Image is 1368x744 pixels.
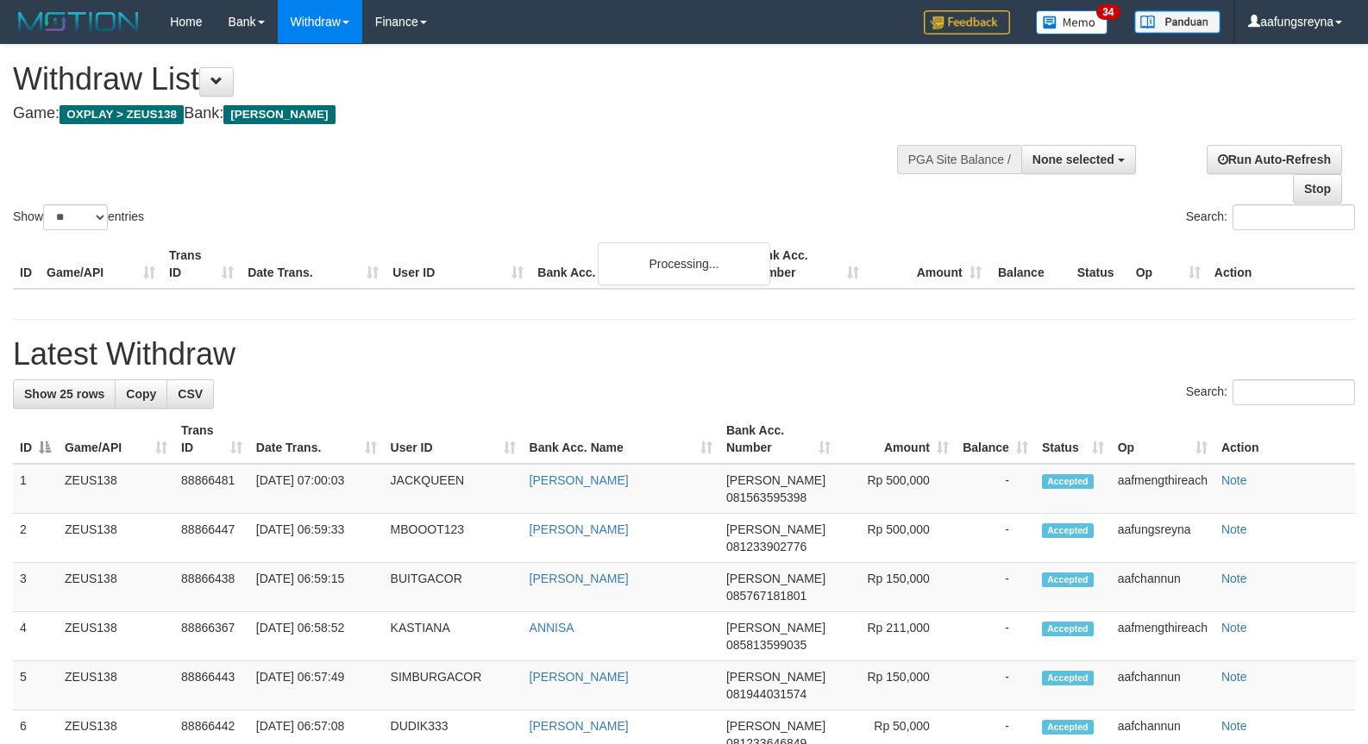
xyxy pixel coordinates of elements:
[1221,572,1247,585] a: Note
[162,240,241,289] th: Trans ID
[384,514,523,563] td: MBOOOT123
[13,62,894,97] h1: Withdraw List
[956,464,1035,514] td: -
[24,387,104,401] span: Show 25 rows
[1221,621,1247,635] a: Note
[838,612,956,661] td: Rp 211,000
[1042,720,1094,735] span: Accepted
[249,415,384,464] th: Date Trans.: activate to sort column ascending
[384,612,523,661] td: KASTIANA
[126,387,156,401] span: Copy
[1021,145,1136,174] button: None selected
[43,204,108,230] select: Showentries
[598,242,770,285] div: Processing...
[13,337,1355,372] h1: Latest Withdraw
[726,491,806,504] span: Copy 081563595398 to clipboard
[1042,622,1094,636] span: Accepted
[384,415,523,464] th: User ID: activate to sort column ascending
[726,522,825,536] span: [PERSON_NAME]
[1111,661,1214,710] td: aafchannun
[384,464,523,514] td: JACKQUEEN
[726,719,825,733] span: [PERSON_NAME]
[530,621,574,635] a: ANNISA
[1186,379,1355,405] label: Search:
[956,563,1035,612] td: -
[1221,473,1247,487] a: Note
[1214,415,1355,464] th: Action
[174,514,249,563] td: 88866447
[1233,204,1355,230] input: Search:
[1207,145,1342,174] a: Run Auto-Refresh
[1111,415,1214,464] th: Op: activate to sort column ascending
[956,612,1035,661] td: -
[13,612,58,661] td: 4
[13,563,58,612] td: 3
[1111,563,1214,612] td: aafchannun
[838,563,956,612] td: Rp 150,000
[1042,523,1094,538] span: Accepted
[13,514,58,563] td: 2
[726,473,825,487] span: [PERSON_NAME]
[174,563,249,612] td: 88866438
[174,464,249,514] td: 88866481
[249,464,384,514] td: [DATE] 07:00:03
[1111,514,1214,563] td: aafungsreyna
[384,563,523,612] td: BUITGACOR
[60,105,184,124] span: OXPLAY > ZEUS138
[1221,522,1247,536] a: Note
[1032,153,1114,166] span: None selected
[13,379,116,409] a: Show 25 rows
[249,661,384,710] td: [DATE] 06:57:49
[58,464,174,514] td: ZEUS138
[58,612,174,661] td: ZEUS138
[956,415,1035,464] th: Balance: activate to sort column ascending
[178,387,203,401] span: CSV
[13,105,894,122] h4: Game: Bank:
[13,9,144,34] img: MOTION_logo.png
[58,514,174,563] td: ZEUS138
[719,415,838,464] th: Bank Acc. Number: activate to sort column ascending
[1134,10,1221,34] img: panduan.png
[1208,240,1355,289] th: Action
[115,379,167,409] a: Copy
[58,661,174,710] td: ZEUS138
[13,204,144,230] label: Show entries
[530,719,629,733] a: [PERSON_NAME]
[726,540,806,553] span: Copy 081233902776 to clipboard
[174,661,249,710] td: 88866443
[40,240,162,289] th: Game/API
[866,240,988,289] th: Amount
[1129,240,1208,289] th: Op
[249,514,384,563] td: [DATE] 06:59:33
[1036,10,1108,34] img: Button%20Memo.svg
[1042,572,1094,587] span: Accepted
[530,572,629,585] a: [PERSON_NAME]
[726,687,806,701] span: Copy 081944031574 to clipboard
[838,661,956,710] td: Rp 150,000
[988,240,1070,289] th: Balance
[838,464,956,514] td: Rp 500,000
[58,563,174,612] td: ZEUS138
[726,621,825,635] span: [PERSON_NAME]
[174,612,249,661] td: 88866367
[1042,671,1094,685] span: Accepted
[1096,4,1120,20] span: 34
[530,240,743,289] th: Bank Acc. Name
[530,473,629,487] a: [PERSON_NAME]
[1221,670,1247,684] a: Note
[249,612,384,661] td: [DATE] 06:58:52
[1070,240,1129,289] th: Status
[530,522,629,536] a: [PERSON_NAME]
[223,105,335,124] span: [PERSON_NAME]
[1111,612,1214,661] td: aafmengthireach
[1293,174,1342,203] a: Stop
[249,563,384,612] td: [DATE] 06:59:15
[530,670,629,684] a: [PERSON_NAME]
[13,661,58,710] td: 5
[166,379,214,409] a: CSV
[384,661,523,710] td: SIMBURGACOR
[956,514,1035,563] td: -
[726,589,806,603] span: Copy 085767181801 to clipboard
[13,415,58,464] th: ID: activate to sort column descending
[956,661,1035,710] td: -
